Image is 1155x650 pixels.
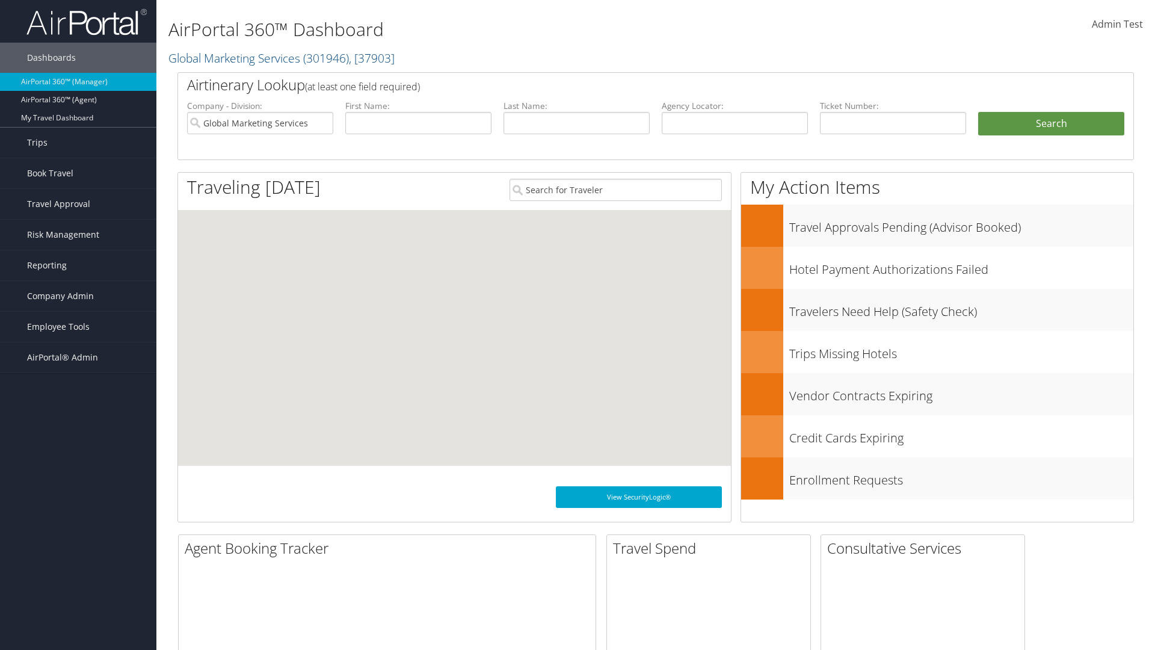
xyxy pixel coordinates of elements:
[305,80,420,93] span: (at least one field required)
[978,112,1124,136] button: Search
[187,100,333,112] label: Company - Division:
[741,415,1133,457] a: Credit Cards Expiring
[789,339,1133,362] h3: Trips Missing Hotels
[349,50,395,66] span: , [ 37903 ]
[741,289,1133,331] a: Travelers Need Help (Safety Check)
[789,466,1133,489] h3: Enrollment Requests
[185,538,596,559] h2: Agent Booking Tracker
[27,250,67,280] span: Reporting
[741,205,1133,247] a: Travel Approvals Pending (Advisor Booked)
[27,158,73,188] span: Book Travel
[556,486,722,508] a: View SecurityLogic®
[27,220,99,250] span: Risk Management
[168,50,395,66] a: Global Marketing Services
[789,255,1133,278] h3: Hotel Payment Authorizations Failed
[27,312,90,342] span: Employee Tools
[187,75,1045,95] h2: Airtinerary Lookup
[1092,17,1143,31] span: Admin Test
[827,538,1024,559] h2: Consultative Services
[820,100,966,112] label: Ticket Number:
[741,373,1133,415] a: Vendor Contracts Expiring
[27,128,48,158] span: Trips
[789,213,1133,236] h3: Travel Approvals Pending (Advisor Booked)
[741,175,1133,200] h1: My Action Items
[510,179,722,201] input: Search for Traveler
[741,247,1133,289] a: Hotel Payment Authorizations Failed
[168,17,818,42] h1: AirPortal 360™ Dashboard
[789,382,1133,404] h3: Vendor Contracts Expiring
[741,331,1133,373] a: Trips Missing Hotels
[27,281,94,311] span: Company Admin
[789,424,1133,447] h3: Credit Cards Expiring
[26,8,147,36] img: airportal-logo.png
[504,100,650,112] label: Last Name:
[662,100,808,112] label: Agency Locator:
[27,189,90,219] span: Travel Approval
[27,43,76,73] span: Dashboards
[789,297,1133,320] h3: Travelers Need Help (Safety Check)
[345,100,491,112] label: First Name:
[613,538,810,559] h2: Travel Spend
[1092,6,1143,43] a: Admin Test
[303,50,349,66] span: ( 301946 )
[187,175,321,200] h1: Traveling [DATE]
[741,457,1133,500] a: Enrollment Requests
[27,342,98,373] span: AirPortal® Admin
